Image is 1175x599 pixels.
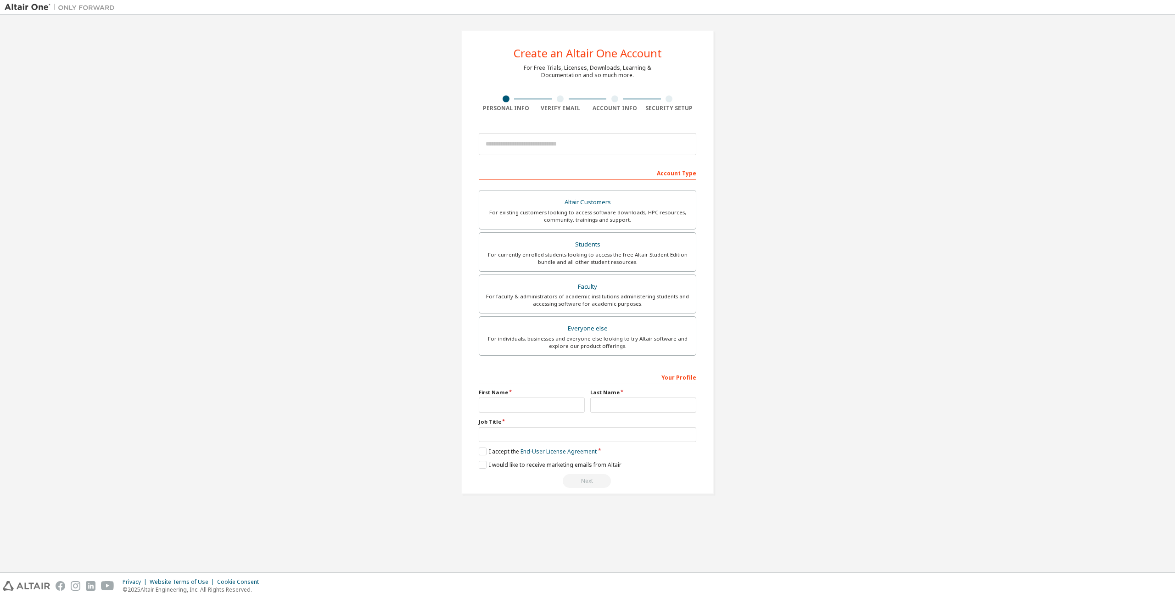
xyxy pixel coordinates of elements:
[533,105,588,112] div: Verify Email
[479,418,696,425] label: Job Title
[524,64,651,79] div: For Free Trials, Licenses, Downloads, Learning & Documentation and so much more.
[485,293,690,308] div: For faculty & administrators of academic institutions administering students and accessing softwa...
[587,105,642,112] div: Account Info
[123,578,150,586] div: Privacy
[71,581,80,591] img: instagram.svg
[514,48,662,59] div: Create an Altair One Account
[520,448,597,455] a: End-User License Agreement
[150,578,217,586] div: Website Terms of Use
[642,105,697,112] div: Security Setup
[101,581,114,591] img: youtube.svg
[590,389,696,396] label: Last Name
[86,581,95,591] img: linkedin.svg
[479,474,696,488] div: Read and acccept EULA to continue
[479,165,696,180] div: Account Type
[485,280,690,293] div: Faculty
[479,448,597,455] label: I accept the
[485,238,690,251] div: Students
[3,581,50,591] img: altair_logo.svg
[485,322,690,335] div: Everyone else
[479,369,696,384] div: Your Profile
[5,3,119,12] img: Altair One
[485,196,690,209] div: Altair Customers
[485,209,690,224] div: For existing customers looking to access software downloads, HPC resources, community, trainings ...
[479,105,533,112] div: Personal Info
[56,581,65,591] img: facebook.svg
[123,586,264,593] p: © 2025 Altair Engineering, Inc. All Rights Reserved.
[485,251,690,266] div: For currently enrolled students looking to access the free Altair Student Edition bundle and all ...
[479,461,621,469] label: I would like to receive marketing emails from Altair
[479,389,585,396] label: First Name
[217,578,264,586] div: Cookie Consent
[485,335,690,350] div: For individuals, businesses and everyone else looking to try Altair software and explore our prod...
